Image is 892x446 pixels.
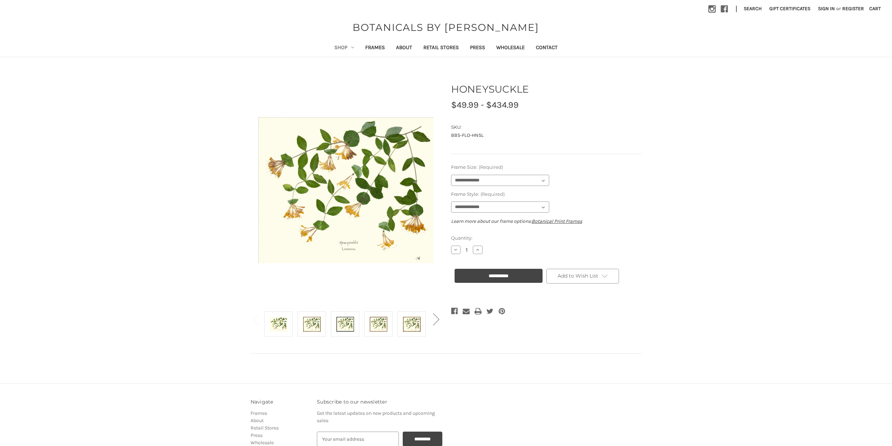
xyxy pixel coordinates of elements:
a: BOTANICALS BY [PERSON_NAME] [349,20,543,35]
label: Frame Size: [451,164,642,171]
img: Unframed [270,312,287,336]
span: Go to slide 2 of 2 [433,330,439,330]
img: Black Frame [336,312,354,336]
a: Print [475,306,482,316]
a: Wholesale [491,40,530,57]
li: | [733,4,740,15]
a: About [390,40,418,57]
a: Wholesale [251,440,274,446]
span: $49.99 - $434.99 [451,100,519,110]
small: (Required) [479,164,503,170]
dt: SKU: [451,124,640,131]
img: Antique Gold Frame [303,312,321,336]
span: Go to slide 2 of 2 [253,330,259,330]
h1: HONEYSUCKLE [451,82,642,96]
a: Add to Wish List [546,269,619,284]
a: Botanical Print Frames [532,218,582,224]
h3: Navigate [251,398,310,406]
button: Go to slide 2 of 2 [249,308,263,329]
small: (Required) [481,191,505,197]
button: Go to slide 2 of 2 [429,308,443,329]
a: Press [251,432,263,438]
a: Retail Stores [418,40,464,57]
a: Retail Stores [251,425,279,431]
a: Frames [360,40,390,57]
img: Unframed [258,74,434,306]
span: Cart [869,6,881,12]
a: About [251,418,264,424]
p: Learn more about our frame options: [451,218,642,225]
p: Get the latest updates on new products and upcoming sales [317,410,442,424]
span: or [836,5,842,12]
a: Frames [251,410,267,416]
label: Frame Style: [451,191,642,198]
h3: Subscribe to our newsletter [317,398,442,406]
dd: BBS-FLO-HNSL [451,132,642,139]
a: Contact [530,40,563,57]
a: Press [464,40,491,57]
span: Add to Wish List [558,273,598,279]
label: Quantity: [451,235,642,242]
img: Burlewood Frame [370,312,387,336]
img: Gold Bamboo Frame [403,312,421,336]
a: Shop [329,40,360,57]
